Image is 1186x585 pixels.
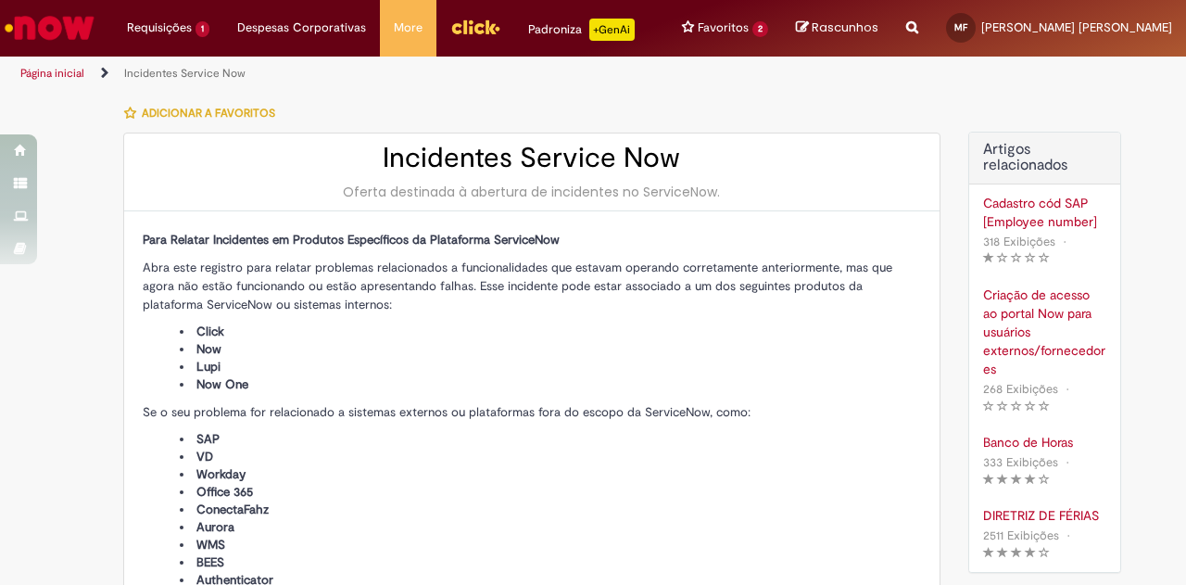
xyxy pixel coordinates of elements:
span: VD [196,449,213,464]
span: Office 365 [196,484,253,500]
span: SAP [196,431,220,447]
span: [PERSON_NAME] [PERSON_NAME] [981,19,1172,35]
span: Now [196,341,221,357]
h2: Incidentes Service Now [143,143,921,173]
span: BEES [196,554,224,570]
span: 333 Exibições [983,454,1058,470]
a: Criação de acesso ao portal Now para usuários externos/fornecedores [983,286,1106,378]
span: Click [196,324,224,339]
span: Favoritos [698,19,749,37]
h3: Artigos relacionados [983,142,1106,174]
span: 2 [752,21,768,37]
span: • [1062,376,1073,401]
span: 268 Exibições [983,381,1058,397]
span: Abra este registro para relatar problemas relacionados a funcionalidades que estavam operando cor... [143,260,892,312]
span: Now One [196,376,248,392]
span: • [1063,523,1074,548]
p: +GenAi [589,19,635,41]
span: WMS [196,537,225,553]
a: Cadastro cód SAP [Employee number] [983,194,1106,231]
a: DIRETRIZ DE FÉRIAS [983,506,1106,525]
span: Lupi [196,359,221,375]
div: Padroniza [528,19,635,41]
span: • [1062,450,1073,475]
span: 1 [196,21,209,37]
a: Rascunhos [796,19,878,37]
span: Despesas Corporativas [237,19,366,37]
img: click_logo_yellow_360x200.png [450,13,500,41]
span: MF [954,21,967,33]
a: Banco de Horas [983,433,1106,451]
div: Oferta destinada à abertura de incidentes no ServiceNow. [143,183,921,201]
span: Rascunhos [812,19,878,36]
span: ConectaFahz [196,502,269,517]
span: • [1059,229,1070,254]
a: Página inicial [20,66,84,81]
span: 2511 Exibições [983,528,1059,543]
span: Se o seu problema for relacionado a sistemas externos ou plataformas fora do escopo da ServiceNow... [143,404,751,420]
button: Adicionar a Favoritos [123,94,285,133]
span: More [394,19,423,37]
ul: Trilhas de página [14,57,776,91]
img: ServiceNow [2,9,97,46]
a: Incidentes Service Now [124,66,246,81]
span: 318 Exibições [983,234,1055,249]
span: Aurora [196,519,234,535]
span: Requisições [127,19,192,37]
span: Adicionar a Favoritos [142,106,275,121]
span: Para Relatar Incidentes em Produtos Específicos da Plataforma ServiceNow [143,232,560,248]
span: Workday [196,466,246,482]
